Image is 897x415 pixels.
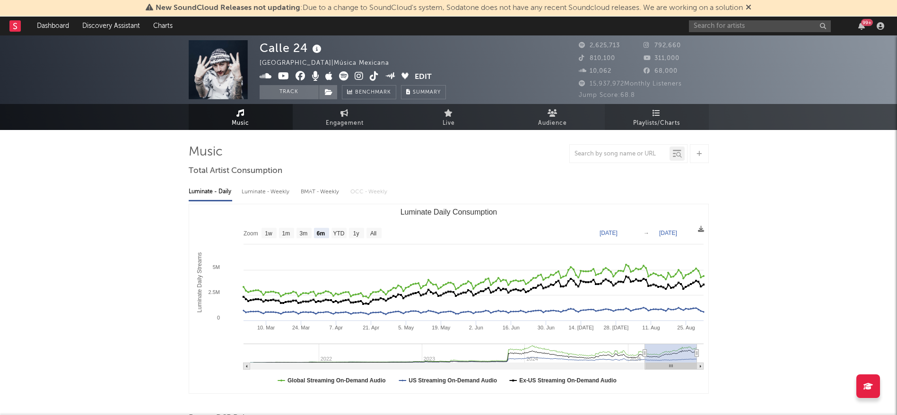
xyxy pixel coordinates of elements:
[260,40,324,56] div: Calle 24
[293,104,397,130] a: Engagement
[30,17,76,35] a: Dashboard
[579,55,615,61] span: 810,100
[677,325,695,330] text: 25. Aug
[397,104,501,130] a: Live
[642,325,660,330] text: 11. Aug
[502,325,519,330] text: 16. Jun
[363,325,379,330] text: 21. Apr
[257,325,275,330] text: 10. Mar
[537,325,554,330] text: 30. Jun
[413,90,441,95] span: Summary
[415,71,432,83] button: Edit
[633,118,680,129] span: Playlists/Charts
[644,43,681,49] span: 792,660
[329,325,343,330] text: 7. Apr
[287,377,386,384] text: Global Streaming On-Demand Audio
[644,55,679,61] span: 311,000
[156,4,743,12] span: : Due to a change to SoundCloud's system, Sodatone does not have any recent Soundcloud releases. ...
[189,204,708,393] svg: Luminate Daily Consumption
[189,184,232,200] div: Luminate - Daily
[746,4,751,12] span: Dismiss
[147,17,179,35] a: Charts
[316,230,324,237] text: 6m
[443,118,455,129] span: Live
[605,104,709,130] a: Playlists/Charts
[217,315,219,320] text: 0
[579,68,611,74] span: 10,062
[579,92,635,98] span: Jump Score: 68.8
[570,150,670,158] input: Search by song name or URL
[579,43,620,49] span: 2,625,713
[265,230,272,237] text: 1w
[196,252,203,312] text: Luminate Daily Streams
[519,377,617,384] text: Ex-US Streaming On-Demand Audio
[292,325,310,330] text: 24. Mar
[76,17,147,35] a: Discovery Assistant
[644,230,649,236] text: →
[260,85,319,99] button: Track
[212,264,219,270] text: 5M
[244,230,258,237] text: Zoom
[568,325,593,330] text: 14. [DATE]
[242,184,291,200] div: Luminate - Weekly
[409,377,497,384] text: US Streaming On-Demand Audio
[260,58,400,69] div: [GEOGRAPHIC_DATA] | Música Mexicana
[208,289,219,295] text: 2.5M
[538,118,567,129] span: Audience
[858,22,865,30] button: 99+
[400,208,497,216] text: Luminate Daily Consumption
[398,325,414,330] text: 5. May
[469,325,483,330] text: 2. Jun
[189,104,293,130] a: Music
[659,230,677,236] text: [DATE]
[401,85,446,99] button: Summary
[342,85,396,99] a: Benchmark
[299,230,307,237] text: 3m
[501,104,605,130] a: Audience
[156,4,300,12] span: New SoundCloud Releases not updating
[603,325,628,330] text: 28. [DATE]
[861,19,873,26] div: 99 +
[370,230,376,237] text: All
[353,230,359,237] text: 1y
[326,118,364,129] span: Engagement
[644,68,678,74] span: 68,000
[579,81,682,87] span: 15,937,972 Monthly Listeners
[232,118,249,129] span: Music
[282,230,290,237] text: 1m
[301,184,341,200] div: BMAT - Weekly
[600,230,618,236] text: [DATE]
[689,20,831,32] input: Search for artists
[432,325,451,330] text: 19. May
[355,87,391,98] span: Benchmark
[189,165,282,177] span: Total Artist Consumption
[333,230,344,237] text: YTD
